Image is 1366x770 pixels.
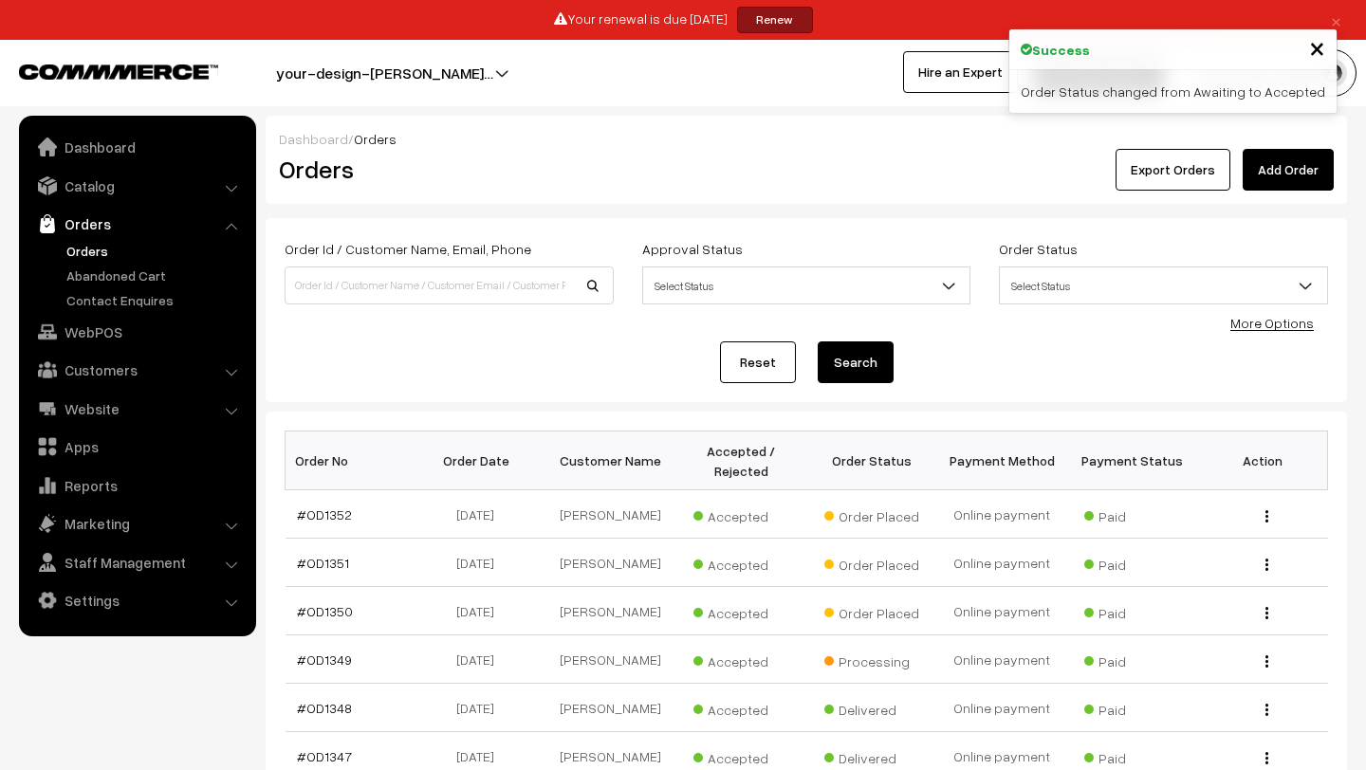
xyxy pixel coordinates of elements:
img: Menu [1265,704,1268,716]
span: Select Status [1000,269,1327,302]
td: [PERSON_NAME] [545,539,675,587]
span: Orders [354,131,397,147]
a: Orders [62,241,249,261]
img: Menu [1265,559,1268,571]
span: Select Status [999,266,1328,304]
strong: Success [1032,40,1090,60]
td: Online payment [936,587,1066,635]
a: Dashboard [24,130,249,164]
td: [PERSON_NAME] [545,490,675,539]
span: Paid [1084,743,1179,768]
a: Apps [24,430,249,464]
a: Add Order [1243,149,1334,191]
button: Export Orders [1116,149,1230,191]
label: Order Id / Customer Name, Email, Phone [285,239,531,259]
span: Accepted [693,598,788,623]
th: Action [1197,431,1327,490]
a: Renew [737,7,813,33]
a: Catalog [24,169,249,203]
th: Order Status [806,431,936,490]
span: Processing [824,647,919,671]
img: Menu [1265,510,1268,522]
span: Delivered [824,695,919,720]
a: COMMMERCE [19,59,185,82]
a: Customers [24,353,249,387]
a: Staff Management [24,545,249,579]
span: Paid [1084,550,1179,575]
a: #OD1349 [297,651,352,668]
a: Reset [720,341,796,383]
td: [PERSON_NAME] [545,635,675,684]
label: Order Status [999,239,1078,259]
div: Your renewal is due [DATE] [7,7,1359,33]
span: Paid [1084,502,1179,526]
td: Online payment [936,539,1066,587]
a: Hire an Expert [903,51,1018,93]
a: Orders [24,207,249,241]
a: WebPOS [24,315,249,349]
th: Accepted / Rejected [676,431,806,490]
a: Marketing [24,506,249,541]
input: Order Id / Customer Name / Customer Email / Customer Phone [285,266,614,304]
span: Select Status [643,269,970,302]
td: [DATE] [415,587,545,635]
h2: Orders [279,155,612,184]
a: × [1323,9,1349,31]
span: Paid [1084,647,1179,671]
span: Accepted [693,743,788,768]
a: Abandoned Cart [62,266,249,285]
span: Order Placed [824,598,919,623]
a: Contact Enquires [62,290,249,310]
span: × [1309,29,1325,64]
img: Menu [1265,655,1268,668]
span: Accepted [693,695,788,720]
a: #OD1348 [297,700,352,716]
th: Payment Method [936,431,1066,490]
div: / [279,129,1334,149]
th: Payment Status [1067,431,1197,490]
a: Reports [24,468,249,503]
img: Menu [1265,607,1268,619]
td: Online payment [936,684,1066,732]
td: Online payment [936,490,1066,539]
span: Delivered [824,743,919,768]
th: Order Date [415,431,545,490]
a: Settings [24,583,249,617]
span: Order Placed [824,502,919,526]
th: Customer Name [545,431,675,490]
td: [DATE] [415,490,545,539]
a: #OD1352 [297,506,352,522]
th: Order No [286,431,415,490]
span: Accepted [693,647,788,671]
a: Website [24,392,249,426]
a: #OD1350 [297,603,353,619]
span: Paid [1084,598,1179,623]
button: your-design-[PERSON_NAME]… [210,49,560,97]
span: Accepted [693,502,788,526]
button: Search [818,341,894,383]
button: Close [1309,33,1325,62]
span: Select Status [642,266,971,304]
img: Menu [1265,752,1268,764]
a: Dashboard [279,131,348,147]
td: [DATE] [415,684,545,732]
a: #OD1351 [297,555,349,571]
td: [PERSON_NAME] [545,587,675,635]
span: Order Placed [824,550,919,575]
a: More Options [1230,315,1314,331]
div: Order Status changed from Awaiting to Accepted [1009,70,1337,113]
span: Paid [1084,695,1179,720]
span: Accepted [693,550,788,575]
td: [DATE] [415,635,545,684]
label: Approval Status [642,239,743,259]
td: [PERSON_NAME] [545,684,675,732]
img: COMMMERCE [19,64,218,79]
a: #OD1347 [297,748,352,764]
td: Online payment [936,635,1066,684]
td: [DATE] [415,539,545,587]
